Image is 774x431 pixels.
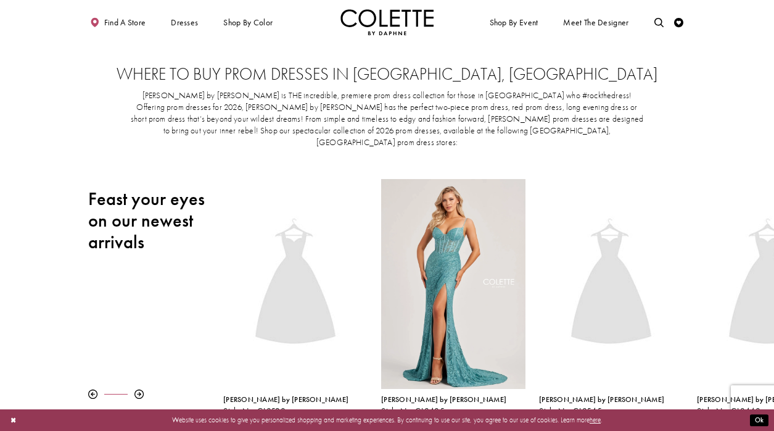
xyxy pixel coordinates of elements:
button: Submit Dialog [750,414,768,426]
span: Meet the designer [563,18,628,27]
div: Colette by Daphne Style No. CL8405 [374,172,532,422]
a: Visit Colette by Daphne Style No. CL8545 Page [539,179,683,388]
button: Close Dialog [6,412,21,429]
span: [PERSON_NAME] by [PERSON_NAME] [223,395,348,404]
div: Colette by Daphne Style No. CL8545 [532,172,690,422]
h2: Feast your eyes on our newest arrivals [88,188,210,253]
img: Colette by Daphne [340,9,434,35]
div: Colette by Daphne Style No. CL8520 [216,172,374,422]
span: Find a store [104,18,146,27]
p: Website uses cookies to give you personalized shopping and marketing experiences. By continuing t... [67,414,707,426]
a: Find a store [88,9,148,35]
h2: Where to buy prom dresses in [GEOGRAPHIC_DATA], [GEOGRAPHIC_DATA] [107,65,667,83]
a: Toggle search [652,9,666,35]
span: Dresses [168,9,200,35]
a: Visit Colette by Daphne Style No. CL8405 Page [381,179,525,388]
span: Shop By Event [490,18,538,27]
span: Shop By Event [487,9,540,35]
div: Colette by Daphne Style No. CL8545 [539,396,683,416]
a: Check Wishlist [672,9,686,35]
span: Dresses [171,18,198,27]
a: Visit Colette by Daphne Style No. CL8520 Page [223,179,367,388]
a: Visit Home Page [340,9,434,35]
span: [PERSON_NAME] by [PERSON_NAME] [539,395,664,404]
div: Colette by Daphne Style No. CL8405 [381,396,525,416]
a: here [590,416,601,424]
span: Shop by color [221,9,275,35]
span: Shop by color [223,18,273,27]
p: [PERSON_NAME] by [PERSON_NAME] is THE incredible, premiere prom dress collection for those in [GE... [129,90,645,149]
span: [PERSON_NAME] by [PERSON_NAME] [381,395,506,404]
a: Meet the designer [561,9,632,35]
div: Colette by Daphne Style No. CL8520 [223,396,367,416]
